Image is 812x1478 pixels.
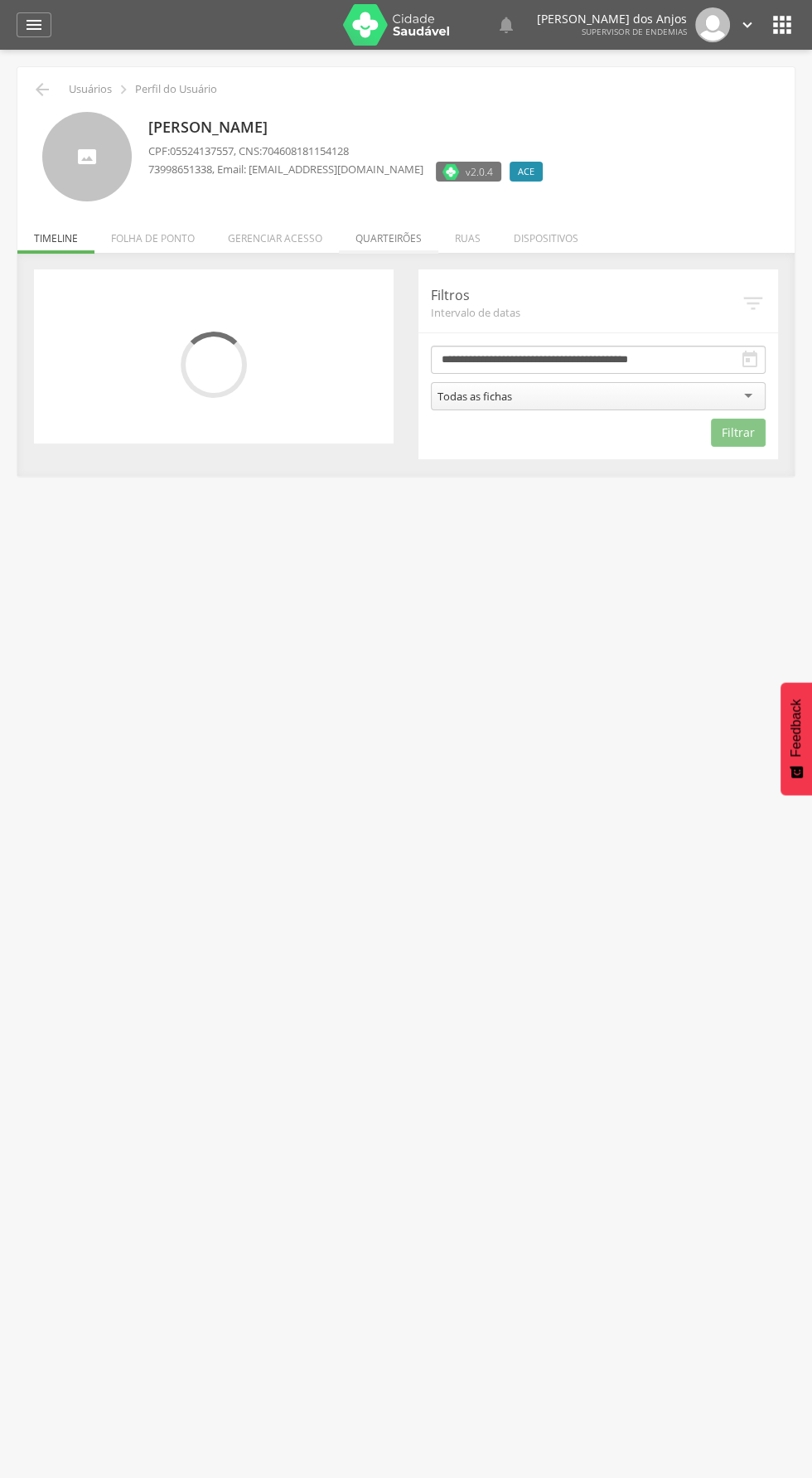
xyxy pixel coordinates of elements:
[711,419,766,447] button: Filtrar
[211,215,339,254] li: Gerenciar acesso
[789,699,804,757] span: Feedback
[135,83,217,96] p: Perfil do Usuário
[582,26,687,37] span: Supervisor de Endemias
[738,16,756,34] i: 
[114,80,133,99] i: 
[497,215,595,254] li: Dispositivos
[496,7,516,42] a: 
[148,143,551,159] p: CPF: , CNS:
[741,291,766,316] i: 
[431,305,741,320] span: Intervalo de datas
[69,83,112,96] p: Usuários
[431,286,741,305] p: Filtros
[437,389,512,404] div: Todas as fichas
[518,165,534,178] span: ACE
[32,80,52,99] i: Voltar
[438,215,497,254] li: Ruas
[148,162,423,177] p: , Email: [EMAIL_ADDRESS][DOMAIN_NAME]
[781,682,812,795] button: Feedback - Mostrar pesquisa
[94,215,211,254] li: Folha de ponto
[769,12,795,38] i: 
[466,163,493,180] span: v2.0.4
[24,15,44,35] i: 
[17,12,51,37] a: 
[339,215,438,254] li: Quarteirões
[170,143,234,158] span: 05524137557
[262,143,349,158] span: 704608181154128
[740,350,760,370] i: 
[148,162,212,177] span: 73998651338
[496,15,516,35] i: 
[537,13,687,25] p: [PERSON_NAME] dos Anjos
[436,162,501,182] label: Versão do aplicativo
[148,117,551,138] p: [PERSON_NAME]
[738,7,756,42] a: 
